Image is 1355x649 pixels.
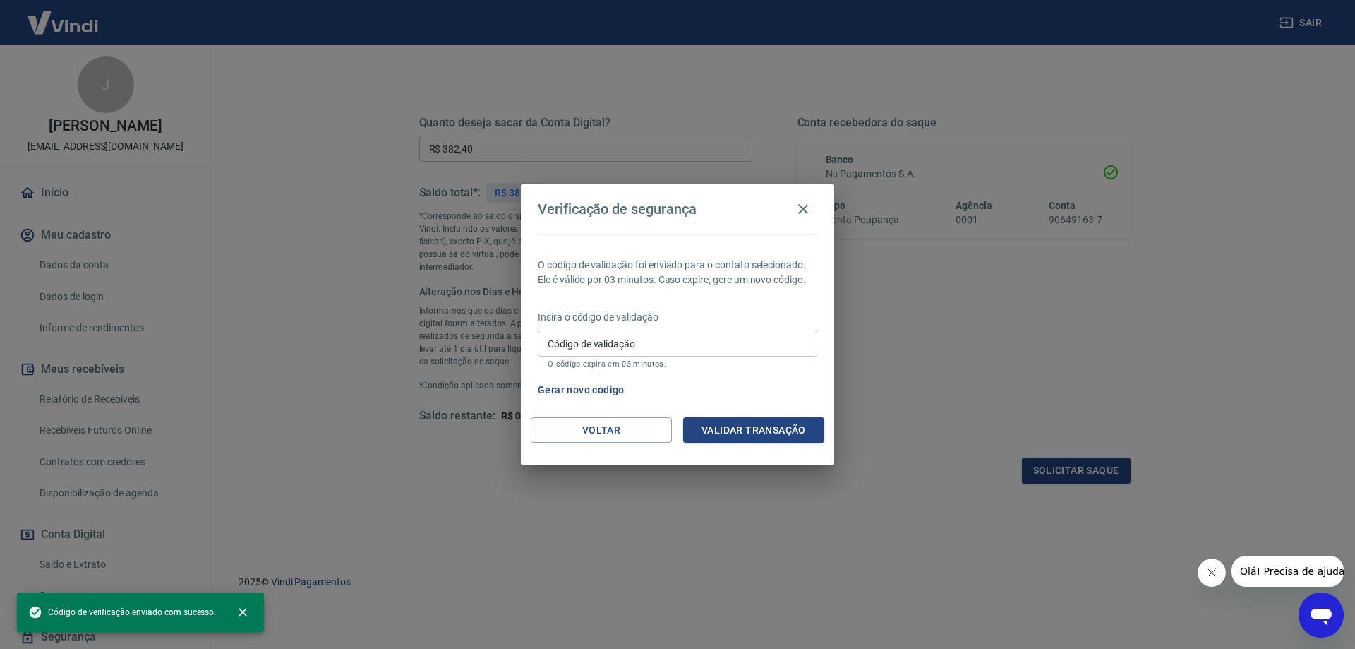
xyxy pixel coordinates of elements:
[8,10,119,21] span: Olá! Precisa de ajuda?
[683,417,824,443] button: Validar transação
[538,310,817,325] p: Insira o código de validação
[1231,556,1344,587] iframe: Mensagem da empresa
[538,258,817,287] p: O código de validação foi enviado para o contato selecionado. Ele é válido por 03 minutos. Caso e...
[1198,559,1226,587] iframe: Fechar mensagem
[227,597,258,628] button: close
[28,605,216,619] span: Código de verificação enviado com sucesso.
[538,201,697,218] h4: Verificação de segurança
[548,359,807,369] p: O código expira em 03 minutos.
[531,417,672,443] button: Voltar
[532,377,630,403] button: Gerar novo código
[1299,593,1344,638] iframe: Botão para abrir a janela de mensagens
